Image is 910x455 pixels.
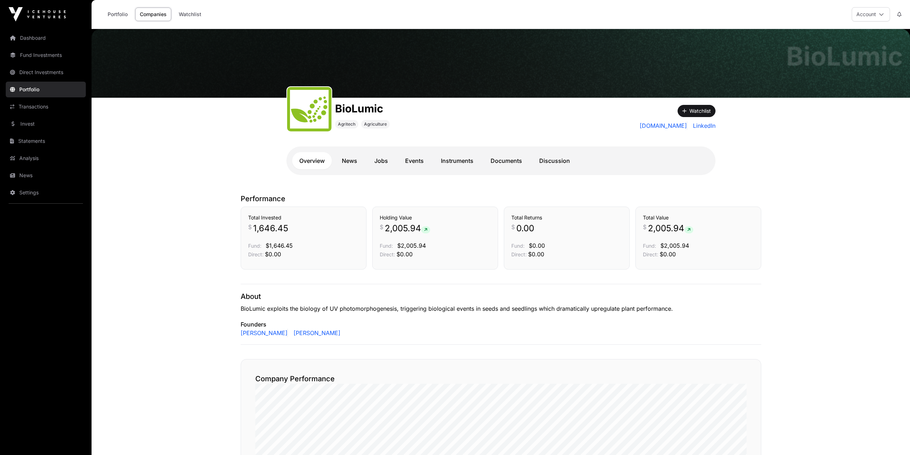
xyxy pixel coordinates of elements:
[241,291,761,301] p: About
[380,243,393,249] span: Fund:
[248,243,261,249] span: Fund:
[385,223,430,234] span: 2,005.94
[241,304,761,313] p: BioLumic exploits the biology of UV photomorphogenesis, triggering biological events in seeds and...
[364,121,387,127] span: Agriculture
[290,90,329,129] img: 0_ooS1bY_400x400.png
[255,374,747,384] h2: Company Performance
[241,329,288,337] a: [PERSON_NAME]
[6,133,86,149] a: Statements
[6,30,86,46] a: Dashboard
[678,105,715,117] button: Watchlist
[648,223,693,234] span: 2,005.94
[367,152,395,169] a: Jobs
[6,150,86,166] a: Analysis
[6,82,86,97] a: Portfolio
[174,8,206,21] a: Watchlist
[248,223,252,231] span: $
[643,214,754,221] h3: Total Value
[6,99,86,115] a: Transactions
[6,64,86,80] a: Direct Investments
[103,8,132,21] a: Portfolio
[643,243,656,249] span: Fund:
[335,152,364,169] a: News
[511,243,525,249] span: Fund:
[248,214,359,221] h3: Total Invested
[335,102,390,115] h1: BioLumic
[786,43,903,69] h1: BioLumic
[643,251,658,257] span: Direct:
[516,223,534,234] span: 0.00
[380,214,491,221] h3: Holding Value
[266,242,293,249] span: $1,646.45
[397,251,413,258] span: $0.00
[660,251,676,258] span: $0.00
[248,251,264,257] span: Direct:
[6,168,86,183] a: News
[292,152,710,169] nav: Tabs
[690,121,715,130] a: LinkedIn
[6,185,86,200] a: Settings
[528,251,544,258] span: $0.00
[852,7,890,21] button: Account
[511,251,527,257] span: Direct:
[529,242,545,249] span: $0.00
[434,152,481,169] a: Instruments
[92,29,910,98] img: BioLumic
[135,8,171,21] a: Companies
[532,152,577,169] a: Discussion
[483,152,529,169] a: Documents
[6,47,86,63] a: Fund Investments
[265,251,281,258] span: $0.00
[291,329,340,337] a: [PERSON_NAME]
[643,223,646,231] span: $
[398,152,431,169] a: Events
[338,121,355,127] span: Agritech
[380,223,383,231] span: $
[241,320,761,329] p: Founders
[6,116,86,132] a: Invest
[397,242,426,249] span: $2,005.94
[292,152,332,169] a: Overview
[253,223,288,234] span: 1,646.45
[511,214,622,221] h3: Total Returns
[511,223,515,231] span: $
[9,7,66,21] img: Icehouse Ventures Logo
[241,194,761,204] p: Performance
[640,121,687,130] a: [DOMAIN_NAME]
[660,242,689,249] span: $2,005.94
[380,251,395,257] span: Direct:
